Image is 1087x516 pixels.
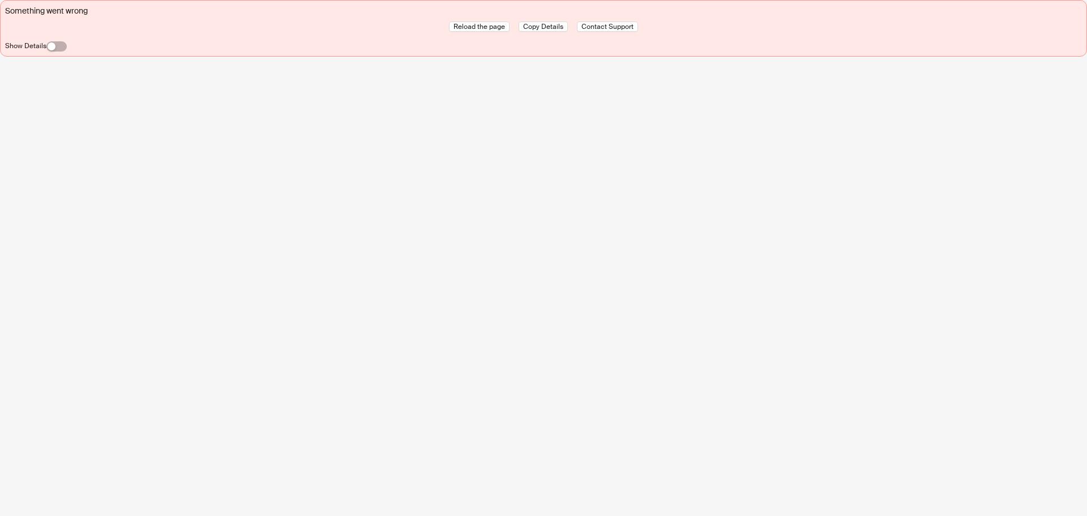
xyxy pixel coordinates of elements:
span: Contact Support [581,22,634,31]
span: Reload the page [453,22,505,31]
button: Copy Details [519,22,568,32]
span: Copy Details [523,22,563,31]
div: Something went wrong [5,5,1082,17]
button: Reload the page [449,22,510,32]
label: Show Details [5,41,46,50]
button: Contact Support [577,22,638,32]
